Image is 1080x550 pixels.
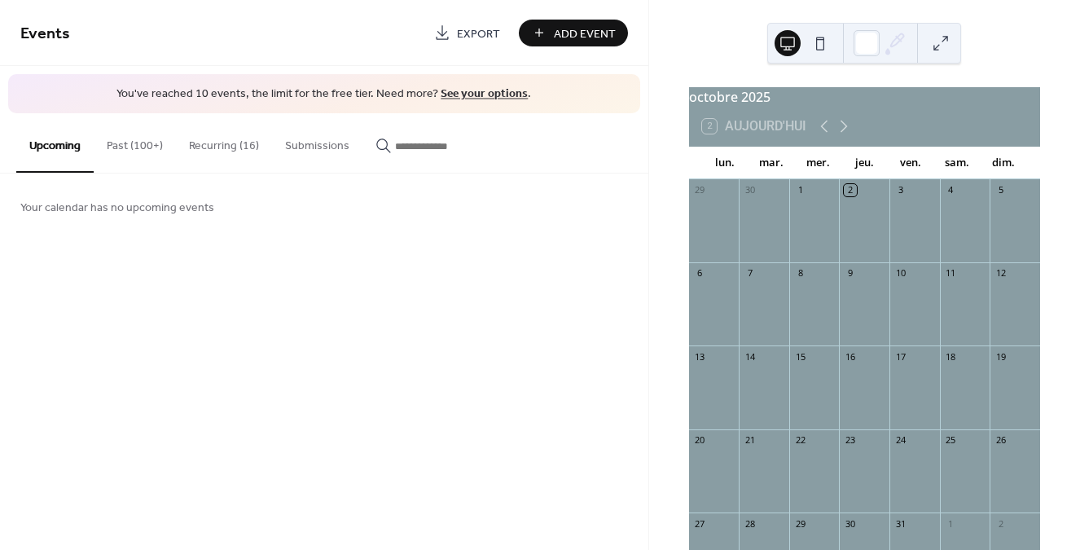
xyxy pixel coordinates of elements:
[176,113,272,171] button: Recurring (16)
[694,434,706,447] div: 20
[894,517,907,530] div: 31
[749,147,795,179] div: mar.
[24,86,624,103] span: You've reached 10 events, the limit for the free tier. Need more? .
[994,184,1007,196] div: 5
[794,517,806,530] div: 29
[945,434,957,447] div: 25
[16,113,94,173] button: Upcoming
[945,517,957,530] div: 1
[894,184,907,196] div: 3
[457,25,500,42] span: Export
[994,267,1007,279] div: 12
[894,267,907,279] div: 10
[794,184,806,196] div: 1
[694,184,706,196] div: 29
[994,350,1007,363] div: 19
[844,267,856,279] div: 9
[844,184,856,196] div: 2
[945,350,957,363] div: 18
[841,147,888,179] div: jeu.
[894,350,907,363] div: 17
[981,147,1027,179] div: dim.
[888,147,934,179] div: ven.
[694,267,706,279] div: 6
[744,434,756,447] div: 21
[744,517,756,530] div: 28
[844,350,856,363] div: 16
[744,267,756,279] div: 7
[795,147,841,179] div: mer.
[94,113,176,171] button: Past (100+)
[794,434,806,447] div: 22
[994,434,1007,447] div: 26
[20,199,214,216] span: Your calendar has no upcoming events
[844,517,856,530] div: 30
[689,87,1040,107] div: octobre 2025
[894,434,907,447] div: 24
[694,350,706,363] div: 13
[844,434,856,447] div: 23
[945,184,957,196] div: 4
[20,18,70,50] span: Events
[794,350,806,363] div: 15
[441,83,528,105] a: See your options
[994,517,1007,530] div: 2
[934,147,981,179] div: sam.
[694,517,706,530] div: 27
[702,147,749,179] div: lun.
[794,267,806,279] div: 8
[744,350,756,363] div: 14
[744,184,756,196] div: 30
[272,113,362,171] button: Submissions
[945,267,957,279] div: 11
[422,20,512,46] a: Export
